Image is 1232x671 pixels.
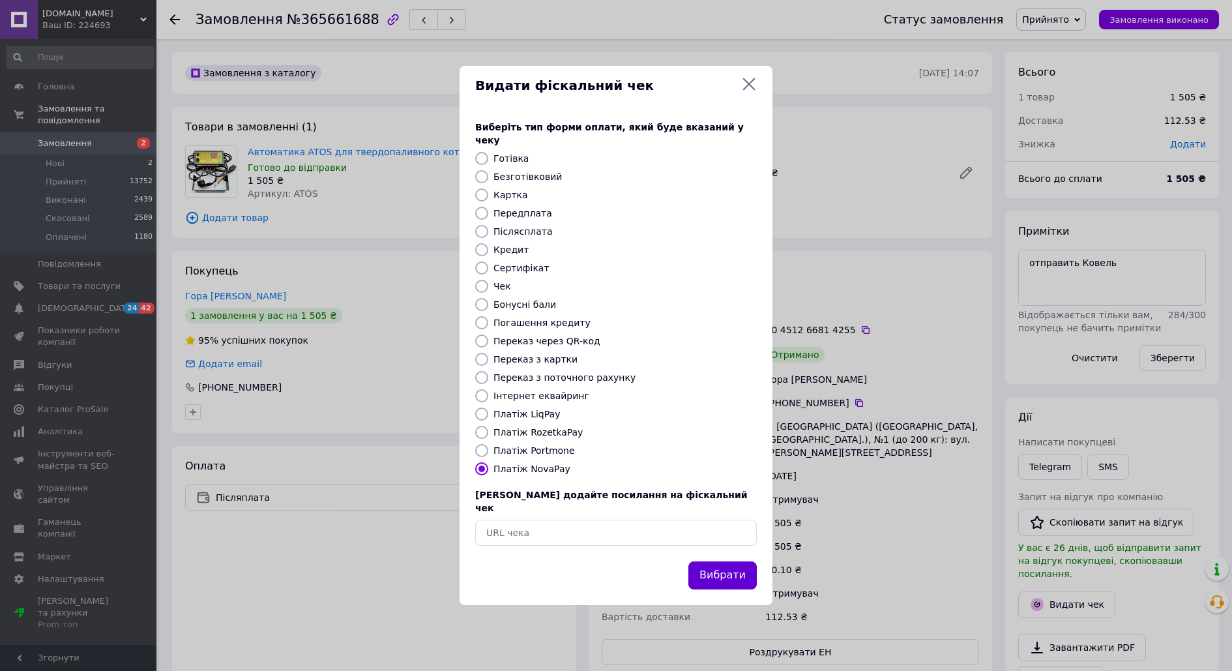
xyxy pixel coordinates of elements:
label: Сертифікат [493,263,550,273]
label: Передплата [493,208,552,218]
label: Переказ через QR-код [493,336,600,346]
label: Платіж RozetkaPay [493,427,583,438]
span: Видати фіскальний чек [475,76,736,95]
label: Картка [493,190,528,200]
label: Чек [493,281,511,291]
label: Готівка [493,153,529,164]
span: [PERSON_NAME] додайте посилання на фіскальний чек [475,490,748,513]
label: Переказ з поточного рахунку [493,372,636,383]
button: Вибрати [688,561,757,589]
input: URL чека [475,520,757,546]
label: Платіж Portmone [493,445,575,456]
label: Інтернет еквайринг [493,391,589,401]
label: Бонусні бали [493,299,556,310]
label: Кредит [493,245,529,255]
label: Безготівковий [493,171,562,182]
label: Післясплата [493,226,553,237]
label: Платіж LiqPay [493,409,560,419]
label: Платіж NovaPay [493,464,570,474]
label: Переказ з картки [493,354,578,365]
label: Погашення кредиту [493,318,591,328]
span: Виберіть тип форми оплати, який буде вказаний у чеку [475,122,744,145]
